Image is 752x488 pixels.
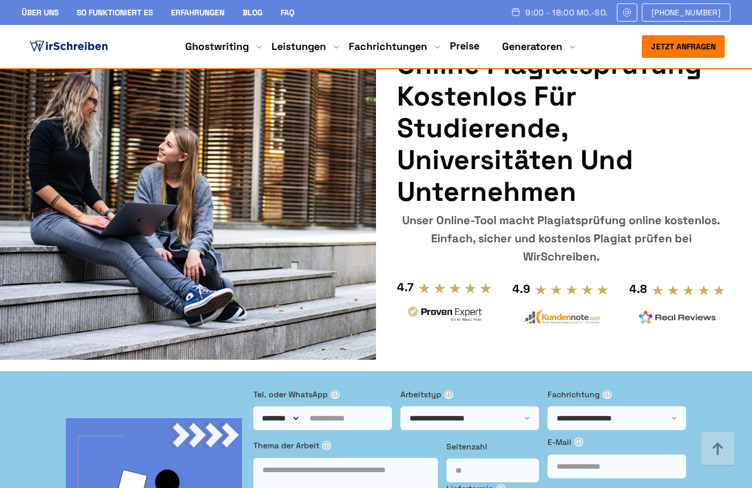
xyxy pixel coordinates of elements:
img: Schedule [511,7,521,16]
span: ⓘ [444,390,453,399]
label: Arbeitstyp [400,388,539,401]
label: Seitenzahl [446,440,539,453]
a: Über uns [22,7,59,18]
span: ⓘ [574,437,583,447]
span: 9:00 - 18:00 Mo.-So. [525,8,608,17]
img: stars [651,284,726,297]
label: Thema der Arbeit [253,439,438,452]
img: stars [534,284,609,296]
button: Jetzt anfragen [642,35,725,58]
div: Unser Online-Tool macht Plagiatsprüfung online kostenlos. Einfach, sicher und kostenlos Plagiat p... [397,211,726,266]
a: [PHONE_NUMBER] [642,3,730,22]
a: Blog [243,7,262,18]
img: realreviews [639,310,716,324]
a: Ghostwriting [185,40,249,53]
label: Tel. oder WhatsApp [253,388,392,401]
label: Fachrichtung [548,388,686,401]
img: button top [701,432,735,466]
a: Generatoren [502,40,562,53]
div: 4.7 [397,278,413,296]
img: provenexpert [406,305,483,326]
div: 4.8 [629,280,647,298]
a: Preise [450,39,479,52]
h1: Online Plagiatsprüfung kostenlos für Studierende, Universitäten und Unternehmen [397,49,726,208]
a: So funktioniert es [77,7,153,18]
a: FAQ [281,7,294,18]
img: stars [418,282,492,295]
label: E-Mail [548,436,686,448]
span: ⓘ [331,390,340,399]
a: Fachrichtungen [349,40,427,53]
span: [PHONE_NUMBER] [651,8,721,17]
span: ⓘ [603,390,612,399]
img: kundennote [523,309,600,325]
img: logo ghostwriter-österreich [27,38,110,55]
img: Email [622,8,632,17]
a: Erfahrungen [171,7,224,18]
span: ⓘ [322,441,331,450]
a: Leistungen [271,40,326,53]
div: 4.9 [512,280,530,298]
